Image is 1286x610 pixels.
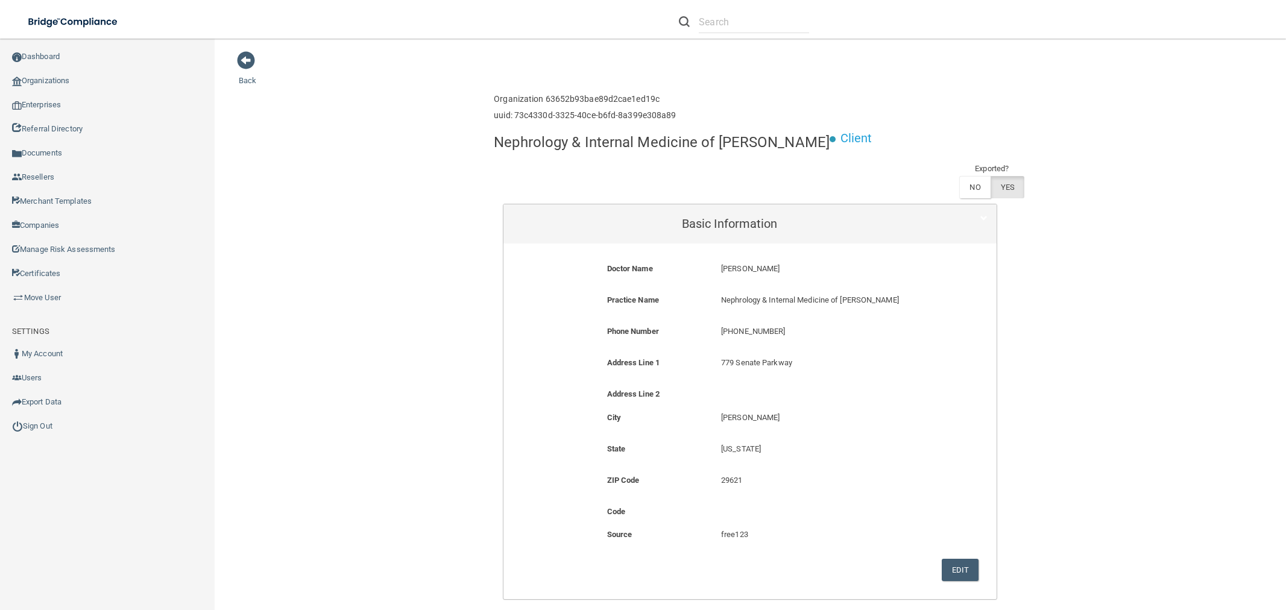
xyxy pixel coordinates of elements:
[721,473,931,488] p: 29621
[12,77,22,86] img: organization-icon.f8decf85.png
[12,373,22,383] img: icon-users.e205127d.png
[12,172,22,182] img: ic_reseller.de258add.png
[959,176,990,198] label: NO
[512,217,947,230] h5: Basic Information
[607,389,660,398] b: Address Line 2
[494,95,676,104] h6: Organization 63652b93bae89d2cae1ed19c
[12,52,22,62] img: ic_dashboard_dark.d01f4a41.png
[12,397,22,407] img: icon-export.b9366987.png
[607,358,660,367] b: Address Line 1
[12,349,22,359] img: ic_user_dark.df1a06c3.png
[721,324,931,339] p: [PHONE_NUMBER]
[494,134,830,150] h4: Nephrology & Internal Medicine of [PERSON_NAME]
[607,413,621,422] b: City
[512,210,988,237] a: Basic Information
[12,292,24,304] img: briefcase.64adab9b.png
[239,61,256,85] a: Back
[607,327,659,336] b: Phone Number
[959,162,1024,176] td: Exported?
[721,442,931,456] p: [US_STATE]
[494,111,676,120] h6: uuid: 73c4330d-3325-40ce-b6fd-8a399e308a89
[721,356,931,370] p: 779 Senate Parkway
[607,476,640,485] b: ZIP Code
[721,262,931,276] p: [PERSON_NAME]
[607,295,659,304] b: Practice Name
[607,444,626,453] b: State
[607,507,625,516] b: Code
[12,149,22,159] img: icon-documents.8dae5593.png
[721,410,931,425] p: [PERSON_NAME]
[699,11,809,33] input: Search
[18,10,129,34] img: bridge_compliance_login_screen.278c3ca4.svg
[12,324,49,339] label: SETTINGS
[607,264,653,273] b: Doctor Name
[721,293,931,307] p: Nephrology & Internal Medicine of [PERSON_NAME]
[991,176,1024,198] label: YES
[12,101,22,110] img: enterprise.0d942306.png
[607,530,632,539] b: Source
[942,559,979,581] button: Edit
[721,527,931,542] p: free123
[840,127,872,149] p: Client
[679,16,690,27] img: ic-search.3b580494.png
[12,421,23,432] img: ic_power_dark.7ecde6b1.png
